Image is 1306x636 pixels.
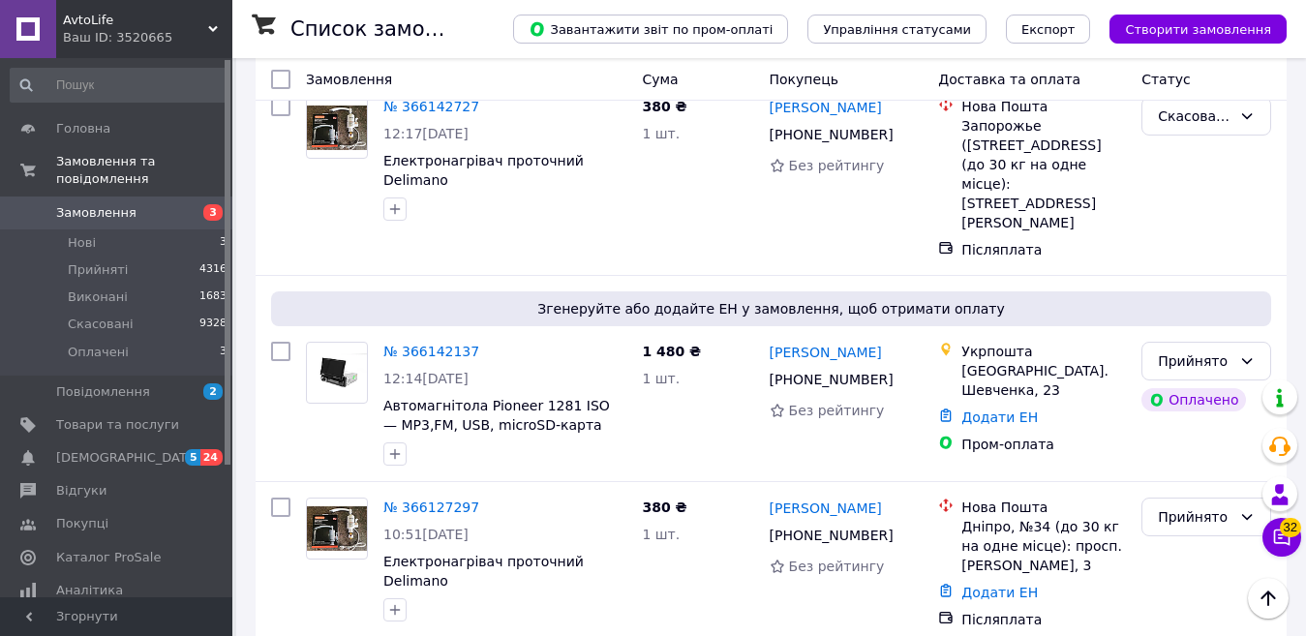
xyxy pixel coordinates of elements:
[56,515,108,532] span: Покупці
[63,29,232,46] div: Ваш ID: 3520665
[1141,72,1191,87] span: Статус
[203,383,223,400] span: 2
[1021,22,1076,37] span: Експорт
[383,153,584,188] a: Електронагрівач проточний Delimano
[961,517,1126,575] div: Дніпро, №34 (до 30 кг на одне місце): просп. [PERSON_NAME], 3
[68,344,129,361] span: Оплачені
[306,72,392,87] span: Замовлення
[789,559,885,574] span: Без рейтингу
[766,121,897,148] div: [PHONE_NUMBER]
[961,342,1126,361] div: Укрпошта
[961,409,1038,425] a: Додати ЕН
[56,582,123,599] span: Аналітика
[199,316,227,333] span: 9328
[1109,15,1287,44] button: Створити замовлення
[789,403,885,418] span: Без рейтингу
[199,288,227,306] span: 1683
[529,20,773,38] span: Завантажити звіт по пром-оплаті
[68,261,128,279] span: Прийняті
[823,22,971,37] span: Управління статусами
[307,506,367,552] img: Фото товару
[200,449,223,466] span: 24
[1280,518,1301,537] span: 32
[68,234,96,252] span: Нові
[770,499,882,518] a: [PERSON_NAME]
[642,527,680,542] span: 1 шт.
[56,120,110,137] span: Головна
[306,342,368,404] a: Фото товару
[203,204,223,221] span: 3
[383,344,479,359] a: № 366142137
[1158,506,1231,528] div: Прийнято
[383,500,479,515] a: № 366127297
[199,261,227,279] span: 4316
[961,240,1126,259] div: Післяплата
[306,498,368,560] a: Фото товару
[56,449,199,467] span: [DEMOGRAPHIC_DATA]
[63,12,208,29] span: AvtoLife
[642,126,680,141] span: 1 шт.
[185,449,200,466] span: 5
[770,72,838,87] span: Покупець
[961,116,1126,232] div: Запорожье ([STREET_ADDRESS] (до 30 кг на одне місце): [STREET_ADDRESS][PERSON_NAME]
[513,15,788,44] button: Завантажити звіт по пром-оплаті
[383,99,479,114] a: № 366142727
[1248,578,1289,619] button: Наверх
[56,204,137,222] span: Замовлення
[1125,22,1271,37] span: Створити замовлення
[68,288,128,306] span: Виконані
[220,234,227,252] span: 3
[383,554,584,589] a: Електронагрівач проточний Delimano
[1158,350,1231,372] div: Прийнято
[56,153,232,188] span: Замовлення та повідомлення
[1006,15,1091,44] button: Експорт
[770,98,882,117] a: [PERSON_NAME]
[10,68,228,103] input: Пошук
[56,383,150,401] span: Повідомлення
[383,527,469,542] span: 10:51[DATE]
[56,416,179,434] span: Товари та послуги
[642,99,686,114] span: 380 ₴
[290,17,487,41] h1: Список замовлень
[770,343,882,362] a: [PERSON_NAME]
[1090,20,1287,36] a: Створити замовлення
[383,371,469,386] span: 12:14[DATE]
[1141,388,1246,411] div: Оплачено
[56,549,161,566] span: Каталог ProSale
[807,15,987,44] button: Управління статусами
[938,72,1080,87] span: Доставка та оплата
[68,316,134,333] span: Скасовані
[642,72,678,87] span: Cума
[279,299,1263,318] span: Згенеруйте або додайте ЕН у замовлення, щоб отримати оплату
[642,344,701,359] span: 1 480 ₴
[789,158,885,173] span: Без рейтингу
[961,498,1126,517] div: Нова Пошта
[383,126,469,141] span: 12:17[DATE]
[56,482,106,500] span: Відгуки
[961,435,1126,454] div: Пром-оплата
[766,522,897,549] div: [PHONE_NUMBER]
[642,500,686,515] span: 380 ₴
[307,106,367,151] img: Фото товару
[220,344,227,361] span: 3
[642,371,680,386] span: 1 шт.
[961,585,1038,600] a: Додати ЕН
[961,97,1126,116] div: Нова Пошта
[1158,106,1231,127] div: Скасовано
[306,97,368,159] a: Фото товару
[1262,518,1301,557] button: Чат з покупцем32
[961,361,1126,400] div: [GEOGRAPHIC_DATA]. Шевченка, 23
[766,366,897,393] div: [PHONE_NUMBER]
[383,398,610,433] a: Автомагнітола Pioneer 1281 ISO — MP3,FM, USB, microSD-карта
[961,610,1126,629] div: Післяплата
[307,353,367,393] img: Фото товару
